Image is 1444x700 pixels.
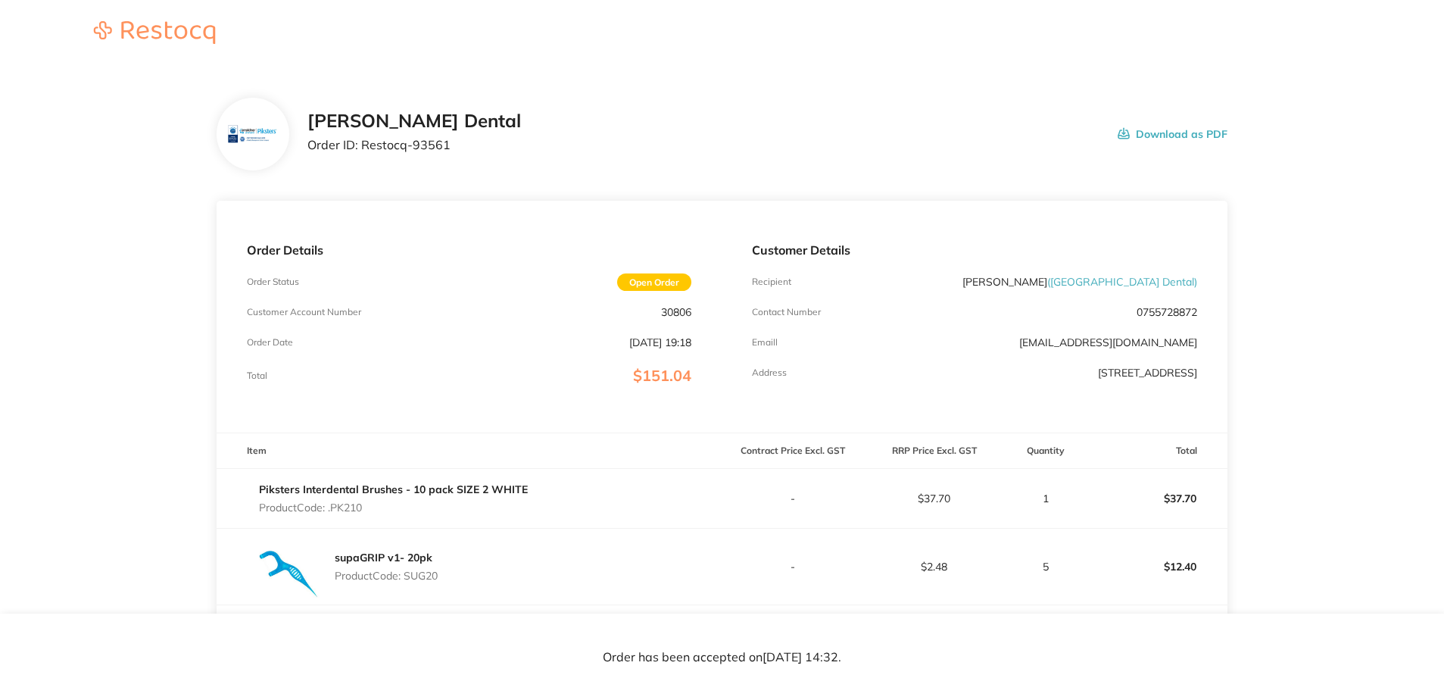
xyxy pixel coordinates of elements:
[633,366,691,385] span: $151.04
[752,277,791,287] p: Recipient
[1047,275,1197,289] span: ( [GEOGRAPHIC_DATA] Dental )
[864,492,1004,505] p: $37.70
[335,551,432,564] a: supaGRIP v1- 20pk
[217,433,722,469] th: Item
[247,337,293,348] p: Order Date
[752,367,787,378] p: Address
[1118,111,1227,158] button: Download as PDF
[617,273,691,291] span: Open Order
[1006,561,1085,573] p: 5
[752,337,778,348] p: Emaill
[1086,433,1227,469] th: Total
[1019,336,1197,349] a: [EMAIL_ADDRESS][DOMAIN_NAME]
[79,21,230,44] img: Restocq logo
[1137,306,1197,318] p: 0755728872
[722,561,862,573] p: -
[335,570,438,582] p: Product Code: SUG20
[863,433,1005,469] th: RRP Price Excl. GST
[1005,433,1086,469] th: Quantity
[752,243,1196,257] p: Customer Details
[1006,492,1085,505] p: 1
[1098,367,1197,379] p: [STREET_ADDRESS]
[228,110,277,159] img: bnV5aml6aA
[247,370,267,381] p: Total
[752,307,821,317] p: Contact Number
[722,433,863,469] th: Contract Price Excl. GST
[722,492,862,505] p: -
[259,502,528,514] p: Product Code: .PK210
[247,307,361,317] p: Customer Account Number
[307,138,521,152] p: Order ID: Restocq- 93561
[259,483,528,496] a: Piksters Interdental Brushes - 10 pack SIZE 2 WHITE
[247,277,299,287] p: Order Status
[1087,548,1227,585] p: $12.40
[79,21,230,46] a: Restocq logo
[603,650,841,664] p: Order has been accepted on [DATE] 14:32 .
[1087,480,1227,517] p: $37.70
[864,561,1004,573] p: $2.48
[307,111,521,132] h2: [PERSON_NAME] Dental
[247,529,323,605] img: Y3ZmcjZ3eA
[962,276,1197,288] p: [PERSON_NAME]
[661,306,691,318] p: 30806
[247,243,691,257] p: Order Details
[629,336,691,348] p: [DATE] 19:18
